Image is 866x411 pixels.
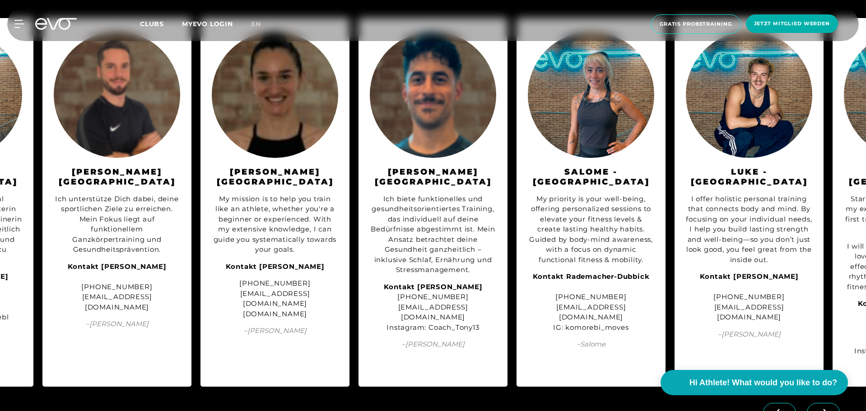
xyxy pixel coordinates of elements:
[54,194,180,255] div: Ich unterstütze Dich dabei, deine sportlichen Ziele zu erreichen. Mein Fokus liegt auf funktionel...
[661,370,848,395] button: Hi Athlete! What would you like to do?
[370,32,496,158] img: Anthony
[212,326,338,336] span: – [PERSON_NAME]
[212,167,338,187] h3: [PERSON_NAME][GEOGRAPHIC_DATA]
[648,14,743,34] a: Gratis Probetraining
[212,194,338,255] div: My mission is to help you train like an athlete, whether you're a beginner or experienced. With m...
[251,19,272,29] a: en
[54,319,180,329] span: – [PERSON_NAME]
[140,20,164,28] span: Clubs
[212,32,338,158] img: Andrea
[686,272,812,323] div: [PHONE_NUMBER] [EMAIL_ADDRESS][DOMAIN_NAME]
[689,377,837,389] span: Hi Athlete! What would you like to do?
[528,32,654,158] img: Salome
[533,272,650,281] strong: Kontakt Rademacher-Dubbick
[370,339,496,350] span: – [PERSON_NAME]
[370,194,496,275] div: Ich biete funktionelles und gesundheitsorientiertes Training, das individuell auf deine Bedürfnis...
[686,329,812,340] span: – [PERSON_NAME]
[754,20,830,28] span: Jetzt Mitglied werden
[528,167,654,187] h3: Salome - [GEOGRAPHIC_DATA]
[68,262,167,271] strong: Kontakt [PERSON_NAME]
[528,272,654,332] div: [PHONE_NUMBER] [EMAIL_ADDRESS][DOMAIN_NAME] IG: komorebi_moves
[226,262,325,271] strong: Kontakt [PERSON_NAME]
[212,278,338,319] div: [PHONE_NUMBER] [EMAIL_ADDRESS][DOMAIN_NAME] [DOMAIN_NAME]
[54,167,180,187] h3: [PERSON_NAME][GEOGRAPHIC_DATA]
[528,194,654,265] div: My priority is your well-being, offering personalized sessions to elevate your fitness levels & c...
[140,19,182,28] a: Clubs
[700,272,799,281] strong: Kontakt [PERSON_NAME]
[660,20,732,28] span: Gratis Probetraining
[370,167,496,187] h3: [PERSON_NAME][GEOGRAPHIC_DATA]
[182,20,233,28] a: MYEVO LOGIN
[54,262,180,313] div: [PHONE_NUMBER] [EMAIL_ADDRESS][DOMAIN_NAME]
[743,14,841,34] a: Jetzt Mitglied werden
[686,32,812,158] img: Luke
[528,339,654,350] span: – Salome
[384,282,483,291] strong: Kontakt [PERSON_NAME]
[686,167,812,187] h3: Luke - [GEOGRAPHIC_DATA]
[686,194,812,265] div: I offer holistic personal training that connects body and mind. By focusing on your individual ne...
[251,20,261,28] span: en
[54,32,180,158] img: Michael
[370,282,496,333] div: [PHONE_NUMBER] [EMAIL_ADDRESS][DOMAIN_NAME] Instagram: Coach_Tony13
